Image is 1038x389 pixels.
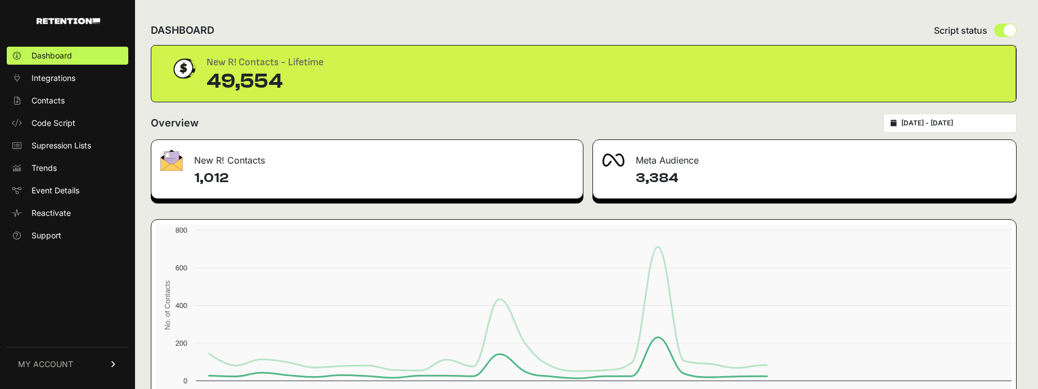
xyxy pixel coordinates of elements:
span: Support [32,230,61,241]
text: No. of Contacts [163,281,172,330]
span: Script status [934,24,987,37]
a: Integrations [7,69,128,87]
div: New R! Contacts [151,140,583,174]
h2: DASHBOARD [151,22,214,38]
img: dollar-coin-05c43ed7efb7bc0c12610022525b4bbbb207c7efeef5aecc26f025e68dcafac9.png [169,55,197,83]
a: MY ACCOUNT [7,347,128,381]
h4: 3,384 [636,169,1008,187]
span: Integrations [32,73,75,84]
text: 600 [176,264,187,272]
span: Code Script [32,117,75,129]
a: Contacts [7,92,128,110]
span: Contacts [32,95,65,106]
span: Trends [32,162,57,174]
a: Event Details [7,182,128,200]
a: Trends [7,159,128,177]
span: MY ACCOUNT [18,359,73,370]
text: 0 [183,377,187,385]
text: 400 [176,301,187,310]
span: Reactivate [32,207,71,219]
a: Dashboard [7,47,128,65]
span: Event Details [32,185,79,196]
h4: 1,012 [194,169,574,187]
a: Support [7,227,128,245]
a: Reactivate [7,204,128,222]
span: Supression Lists [32,140,91,151]
img: fa-meta-2f981b61bb99beabf952f7030308934f19ce035c18b003e963880cc3fabeebb7.png [602,153,624,167]
img: fa-envelope-19ae18322b30453b285274b1b8af3d052b27d846a4fbe8435d1a52b978f639a2.png [160,150,183,171]
h2: Overview [151,115,199,131]
text: 800 [176,226,187,234]
text: 200 [176,339,187,347]
div: 49,554 [206,70,323,93]
a: Supression Lists [7,137,128,155]
div: New R! Contacts - Lifetime [206,55,323,70]
img: Retention.com [37,18,100,24]
span: Dashboard [32,50,72,61]
a: Code Script [7,114,128,132]
div: Meta Audience [593,140,1017,174]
